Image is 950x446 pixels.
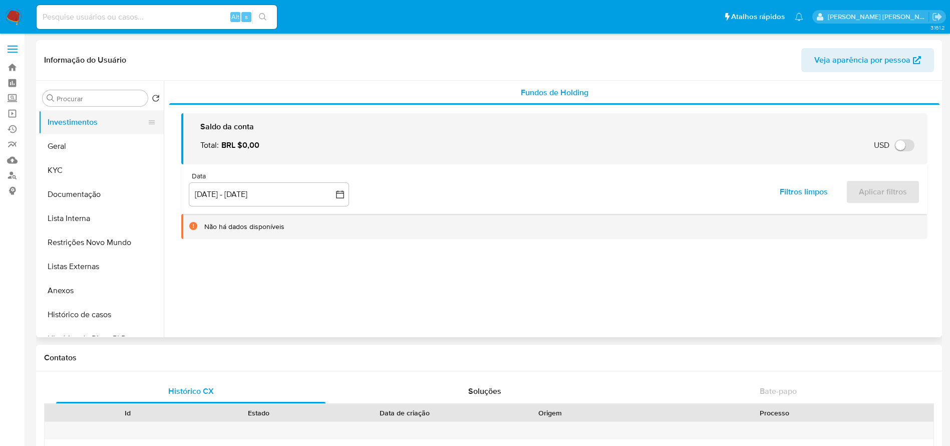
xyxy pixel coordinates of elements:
[39,206,164,231] button: Lista Interna
[828,12,929,22] p: andreia.almeida@mercadolivre.com
[39,134,164,158] button: Geral
[168,385,214,397] span: Histórico CX
[814,48,910,72] span: Veja aparência por pessoa
[760,385,797,397] span: Bate-papo
[801,48,934,72] button: Veja aparência por pessoa
[245,12,248,22] span: s
[39,158,164,182] button: KYC
[39,231,164,255] button: Restrições Novo Mundo
[152,94,160,105] button: Retornar ao pedido padrão
[39,303,164,327] button: Histórico de casos
[39,110,156,134] button: Investimentos
[731,12,785,22] span: Atalhos rápidos
[623,408,926,418] div: Processo
[47,94,55,102] button: Procurar
[795,13,803,21] a: Notificações
[44,55,126,65] h1: Informação do Usuário
[44,353,934,363] h1: Contatos
[252,10,273,24] button: search-icon
[39,182,164,206] button: Documentação
[39,279,164,303] button: Anexos
[39,327,164,351] button: Histórico de Risco PLD
[492,408,609,418] div: Origem
[57,94,144,103] input: Procurar
[332,408,478,418] div: Data de criação
[932,12,942,22] a: Sair
[200,408,318,418] div: Estado
[69,408,186,418] div: Id
[468,385,501,397] span: Soluções
[231,12,239,22] span: Alt
[37,11,277,24] input: Pesquise usuários ou casos...
[39,255,164,279] button: Listas Externas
